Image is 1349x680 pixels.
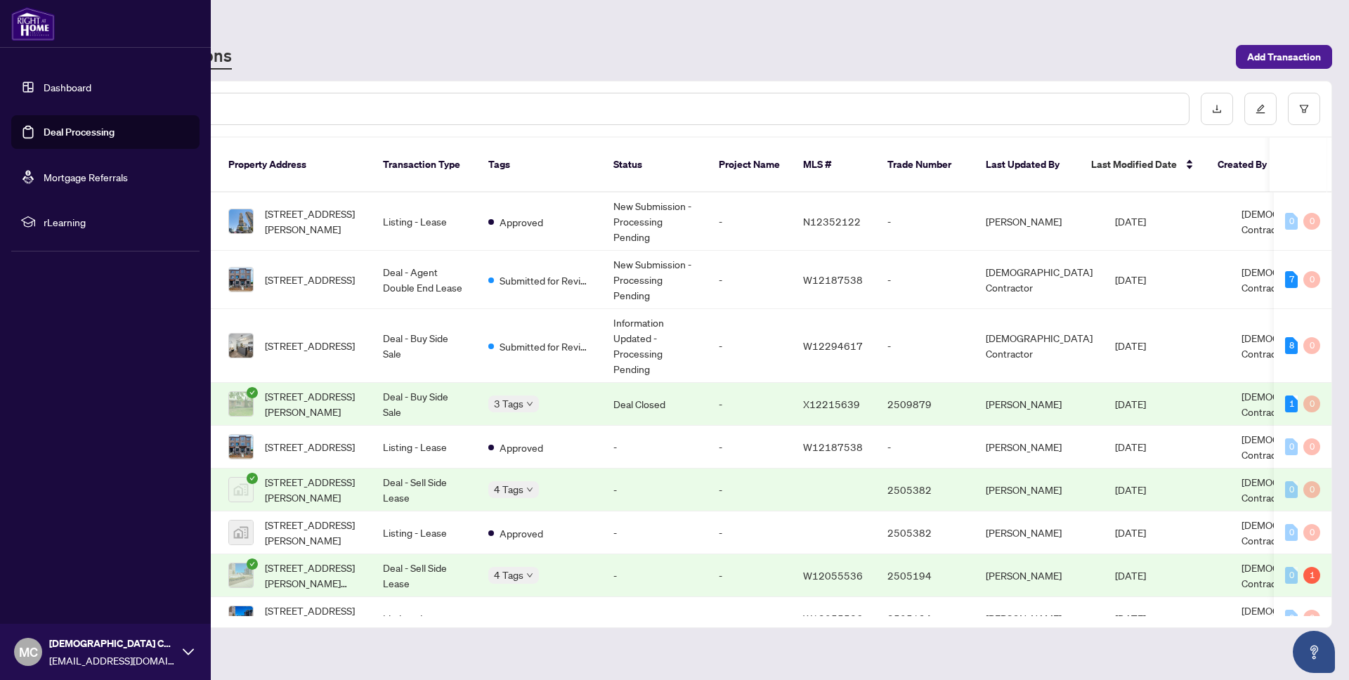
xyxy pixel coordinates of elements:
[229,268,253,292] img: thumbnail-img
[975,426,1104,469] td: [PERSON_NAME]
[265,206,360,237] span: [STREET_ADDRESS][PERSON_NAME]
[602,138,708,192] th: Status
[975,251,1104,309] td: [DEMOGRAPHIC_DATA] Contractor
[1299,104,1309,114] span: filter
[229,392,253,416] img: thumbnail-img
[1303,395,1320,412] div: 0
[708,138,792,192] th: Project Name
[372,383,477,426] td: Deal - Buy Side Sale
[602,309,708,383] td: Information Updated - Processing Pending
[1242,518,1348,547] span: [DEMOGRAPHIC_DATA] Contractor
[372,426,477,469] td: Listing - Lease
[1201,93,1233,125] button: download
[372,511,477,554] td: Listing - Lease
[1242,390,1348,418] span: [DEMOGRAPHIC_DATA] Contractor
[372,251,477,309] td: Deal - Agent Double End Lease
[1242,433,1348,461] span: [DEMOGRAPHIC_DATA] Contractor
[265,603,360,634] span: [STREET_ADDRESS][PERSON_NAME][PERSON_NAME]
[372,469,477,511] td: Deal - Sell Side Lease
[708,383,792,426] td: -
[217,138,372,192] th: Property Address
[229,563,253,587] img: thumbnail-img
[975,383,1104,426] td: [PERSON_NAME]
[708,309,792,383] td: -
[975,138,1080,192] th: Last Updated By
[477,138,602,192] th: Tags
[1115,569,1146,582] span: [DATE]
[876,138,975,192] th: Trade Number
[500,273,591,288] span: Submitted for Review
[44,214,190,230] span: rLearning
[602,383,708,426] td: Deal Closed
[1303,213,1320,230] div: 0
[803,273,863,286] span: W12187538
[229,478,253,502] img: thumbnail-img
[1242,604,1348,632] span: [DEMOGRAPHIC_DATA] Contractor
[602,511,708,554] td: -
[500,525,543,541] span: Approved
[708,426,792,469] td: -
[1115,483,1146,496] span: [DATE]
[1247,46,1321,68] span: Add Transaction
[876,309,975,383] td: -
[792,138,876,192] th: MLS #
[494,567,523,583] span: 4 Tags
[1285,567,1298,584] div: 0
[803,612,863,625] span: W12055536
[876,597,975,640] td: 2505194
[602,597,708,640] td: -
[708,469,792,511] td: -
[1293,631,1335,673] button: Open asap
[526,400,533,407] span: down
[265,338,355,353] span: [STREET_ADDRESS]
[1303,567,1320,584] div: 1
[876,251,975,309] td: -
[602,251,708,309] td: New Submission - Processing Pending
[247,473,258,484] span: check-circle
[1242,561,1348,589] span: [DEMOGRAPHIC_DATA] Contractor
[602,426,708,469] td: -
[265,388,360,419] span: [STREET_ADDRESS][PERSON_NAME]
[372,138,477,192] th: Transaction Type
[1242,207,1348,235] span: [DEMOGRAPHIC_DATA] Contractor
[876,426,975,469] td: -
[1285,337,1298,354] div: 8
[372,597,477,640] td: Listing - Lease
[1303,271,1320,288] div: 0
[803,398,860,410] span: X12215639
[1115,273,1146,286] span: [DATE]
[1285,524,1298,541] div: 0
[1303,481,1320,498] div: 0
[44,171,128,183] a: Mortgage Referrals
[229,521,253,544] img: thumbnail-img
[265,474,360,505] span: [STREET_ADDRESS][PERSON_NAME]
[708,251,792,309] td: -
[1115,215,1146,228] span: [DATE]
[1115,440,1146,453] span: [DATE]
[265,272,355,287] span: [STREET_ADDRESS]
[1091,157,1177,172] span: Last Modified Date
[975,469,1104,511] td: [PERSON_NAME]
[1256,104,1265,114] span: edit
[1285,481,1298,498] div: 0
[1303,524,1320,541] div: 0
[708,554,792,597] td: -
[372,192,477,251] td: Listing - Lease
[229,209,253,233] img: thumbnail-img
[602,469,708,511] td: -
[602,554,708,597] td: -
[975,192,1104,251] td: [PERSON_NAME]
[1115,398,1146,410] span: [DATE]
[803,215,861,228] span: N12352122
[500,440,543,455] span: Approved
[1285,610,1298,627] div: 0
[1285,395,1298,412] div: 1
[526,572,533,579] span: down
[229,435,253,459] img: thumbnail-img
[265,517,360,548] span: [STREET_ADDRESS][PERSON_NAME]
[1242,332,1348,360] span: [DEMOGRAPHIC_DATA] Contractor
[876,469,975,511] td: 2505382
[876,554,975,597] td: 2505194
[876,192,975,251] td: -
[500,214,543,230] span: Approved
